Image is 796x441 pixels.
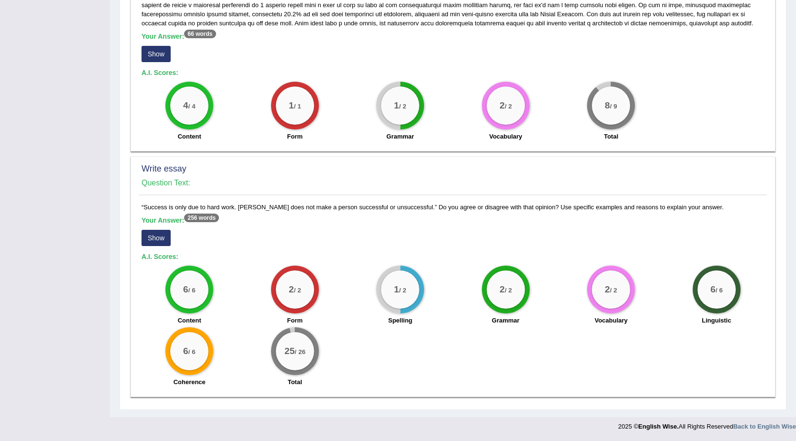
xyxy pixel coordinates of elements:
big: 4 [183,100,188,110]
small: / 2 [505,103,512,110]
big: 2 [289,284,294,294]
big: 1 [394,284,399,294]
label: Coherence [174,377,206,387]
label: Grammar [492,316,520,325]
label: Spelling [388,316,413,325]
big: 1 [394,100,399,110]
small: / 6 [716,287,723,294]
big: 2 [605,284,610,294]
h2: Write essay [142,164,764,174]
label: Form [287,316,303,325]
label: Vocabulary [595,316,628,325]
strong: English Wise. [638,423,678,430]
small: / 26 [294,348,305,355]
label: Content [178,316,201,325]
small: / 2 [399,103,406,110]
b: A.I. Scores: [142,69,178,76]
button: Show [142,230,171,246]
big: 2 [500,100,505,110]
big: 6 [183,284,188,294]
big: 6 [710,284,716,294]
sup: 256 words [184,214,219,222]
div: “Success is only due to hard work. [PERSON_NAME] does not make a person successful or unsuccessfu... [139,203,767,392]
label: Vocabulary [489,132,522,141]
b: Your Answer: [142,216,219,224]
label: Grammar [386,132,414,141]
big: 1 [289,100,294,110]
small: / 6 [188,287,196,294]
big: 6 [183,346,188,356]
label: Form [287,132,303,141]
small: / 9 [610,103,617,110]
small: / 2 [294,287,301,294]
b: Your Answer: [142,32,216,40]
label: Linguistic [702,316,731,325]
sup: 66 words [184,30,216,38]
div: 2025 © All Rights Reserved [618,417,796,431]
button: Show [142,46,171,62]
label: Total [604,132,618,141]
big: 2 [500,284,505,294]
small: / 2 [505,287,512,294]
big: 25 [284,346,294,356]
small: / 1 [294,103,301,110]
small: / 4 [188,103,196,110]
small: / 6 [188,348,196,355]
h4: Question Text: [142,179,764,187]
small: / 2 [610,287,617,294]
label: Content [178,132,201,141]
a: Back to English Wise [733,423,796,430]
big: 8 [605,100,610,110]
small: / 2 [399,287,406,294]
label: Total [288,377,302,387]
b: A.I. Scores: [142,253,178,260]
